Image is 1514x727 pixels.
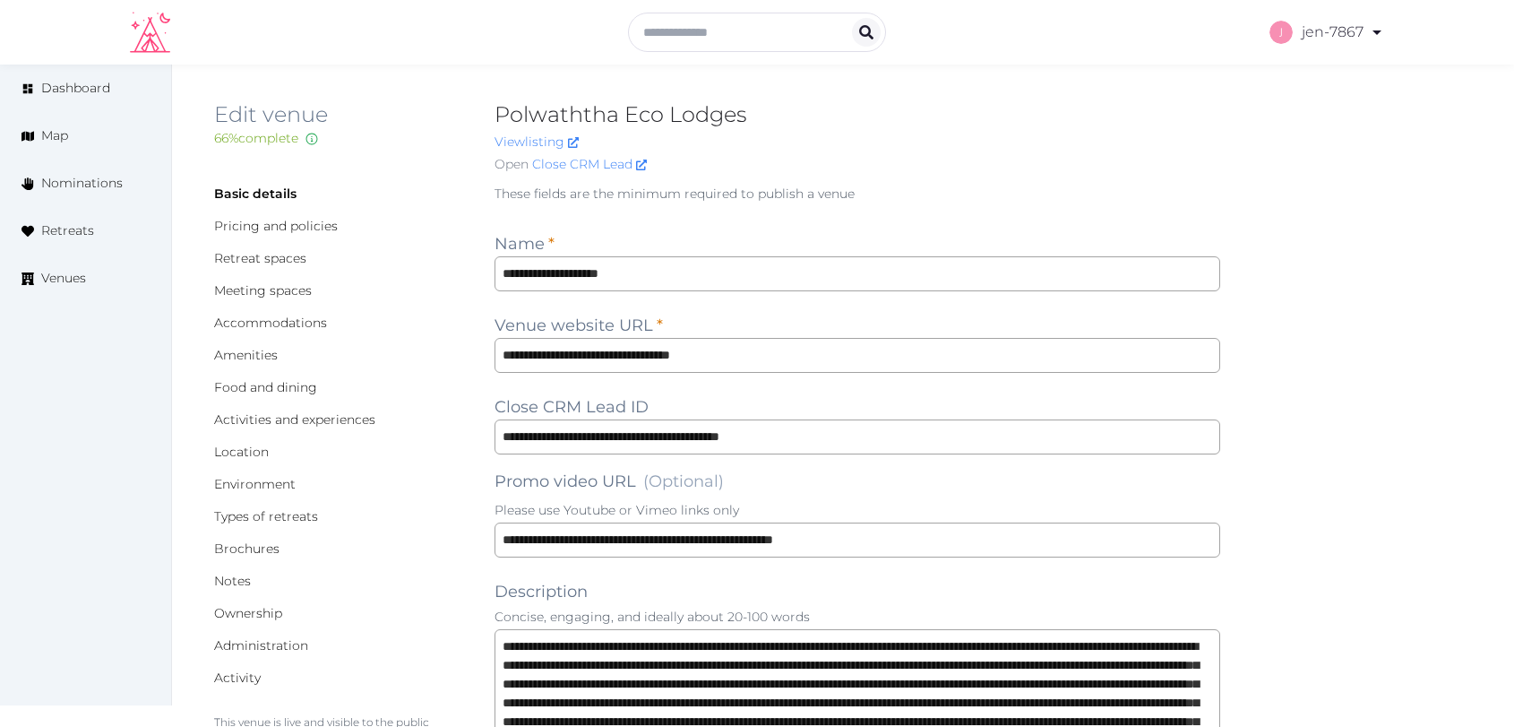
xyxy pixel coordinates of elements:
[495,185,1220,203] p: These fields are the minimum required to publish a venue
[214,605,282,621] a: Ownership
[214,250,306,266] a: Retreat spaces
[214,541,280,557] a: Brochures
[214,637,308,653] a: Administration
[495,134,579,150] a: Viewlisting
[214,411,375,428] a: Activities and experiences
[495,231,555,256] label: Name
[214,508,318,524] a: Types of retreats
[495,313,663,338] label: Venue website URL
[41,174,123,193] span: Nominations
[495,469,724,494] label: Promo video URL
[214,573,251,589] a: Notes
[41,126,68,145] span: Map
[214,282,312,299] a: Meeting spaces
[495,608,1220,626] p: Concise, engaging, and ideally about 20-100 words
[495,155,529,174] span: Open
[41,79,110,98] span: Dashboard
[214,444,269,460] a: Location
[214,670,261,686] a: Activity
[214,476,296,492] a: Environment
[214,130,298,146] span: 66 % complete
[214,379,317,395] a: Food and dining
[214,100,466,129] h2: Edit venue
[214,315,327,331] a: Accommodations
[532,155,647,174] a: Close CRM Lead
[495,501,1220,519] p: Please use Youtube or Vimeo links only
[495,394,649,420] label: Close CRM Lead ID
[1269,7,1384,57] a: jen-7867
[214,347,278,363] a: Amenities
[214,218,338,234] a: Pricing and policies
[495,100,1220,129] h2: Polwaththa Eco Lodges
[495,579,588,604] label: Description
[41,221,94,240] span: Retreats
[214,186,297,202] a: Basic details
[643,472,724,491] span: (Optional)
[41,269,86,288] span: Venues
